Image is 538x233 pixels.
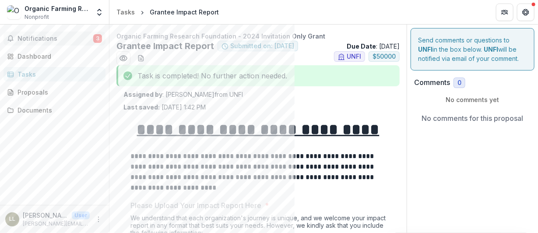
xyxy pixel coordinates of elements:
[7,5,21,19] img: Organic Farming Research Foundation
[414,78,450,87] h2: Comments
[457,79,461,87] span: 0
[4,49,105,64] a: Dashboard
[130,200,261,211] p: Please Upload Your Impact Report Here
[150,7,219,17] div: Grantee Impact Report
[116,32,400,41] p: Organic Farming Research Foundation - 2024 Invitation Only Grant
[123,91,162,98] strong: Assigned by
[373,53,396,60] span: $ 50000
[496,4,513,21] button: Partners
[418,46,433,53] strong: UNFI
[72,212,90,219] p: User
[18,88,98,97] div: Proposals
[4,67,105,81] a: Tasks
[414,95,531,104] p: No comments yet
[116,65,400,86] div: Task is completed! No further action needed.
[116,7,135,17] div: Tasks
[347,42,400,51] p: : [DATE]
[18,106,98,115] div: Documents
[93,34,102,43] span: 3
[113,6,222,18] nav: breadcrumb
[116,51,130,65] button: Preview 21d11d15-149a-4fd7-a745-3ac5c4d10240.pdf
[134,51,148,65] button: download-word-button
[347,42,376,50] strong: Due Date
[230,42,294,50] span: Submitted on: [DATE]
[484,46,498,53] strong: UNFI
[25,13,49,21] span: Nonprofit
[23,220,90,228] p: [PERSON_NAME][EMAIL_ADDRESS][DOMAIN_NAME]
[123,90,393,99] p: : [PERSON_NAME] from UNFI
[113,6,138,18] a: Tasks
[18,70,98,79] div: Tasks
[123,103,160,111] strong: Last saved:
[347,53,361,60] span: UNFI
[517,4,534,21] button: Get Help
[116,41,214,51] h2: Grantee Impact Report
[93,4,105,21] button: Open entity switcher
[123,102,206,112] p: [DATE] 1:42 PM
[4,32,105,46] button: Notifications3
[18,35,93,42] span: Notifications
[4,85,105,99] a: Proposals
[4,103,105,117] a: Documents
[18,52,98,61] div: Dashboard
[9,216,15,222] div: Leah Lawson
[25,4,90,13] div: Organic Farming Research Foundation
[422,113,524,124] p: No comments for this proposal
[411,28,534,71] div: Send comments or questions to in the box below. will be notified via email of your comment.
[93,214,104,225] button: More
[23,211,68,220] p: [PERSON_NAME]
